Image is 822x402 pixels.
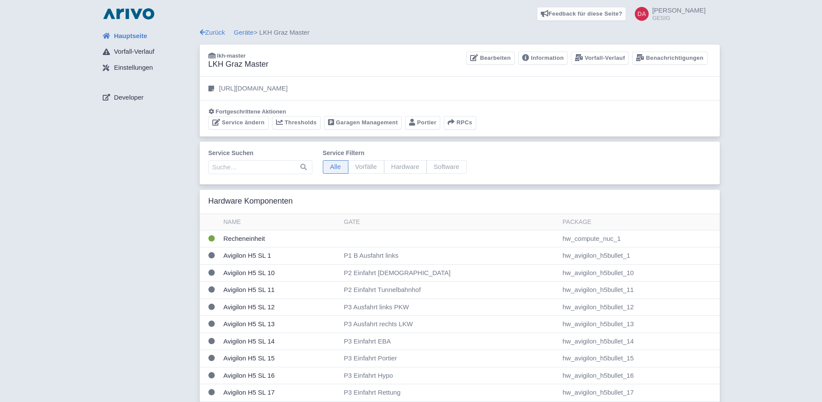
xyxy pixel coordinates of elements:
[341,367,559,384] td: P3 Einfahrt Hypo
[219,84,288,94] p: [URL][DOMAIN_NAME]
[559,230,719,247] td: hw_compute_nuc_1
[208,149,312,158] label: Service suchen
[208,321,215,327] i: Status unbekannt
[114,63,153,73] span: Einstellungen
[220,247,341,265] td: Avigilon H5 SL 1
[208,235,215,242] i: OK
[96,60,200,76] a: Einstellungen
[101,7,156,21] img: logo
[220,333,341,350] td: Avigilon H5 SL 14
[341,384,559,402] td: P3 Einfahrt Rettung
[234,29,254,36] a: Geräte
[200,29,225,36] a: Zurück
[405,116,440,130] a: Portier
[632,52,707,65] a: Benachrichtigungen
[384,160,427,174] span: Hardware
[341,247,559,265] td: P1 B Ausfahrt links
[208,60,269,69] h3: LKH Graz Master
[426,160,467,174] span: Software
[220,230,341,247] td: Recheneinheit
[208,355,215,361] i: Status unbekannt
[208,160,312,174] input: Suche…
[208,338,215,344] i: Status unbekannt
[444,116,476,130] button: RPCs
[220,298,341,316] td: Avigilon H5 SL 12
[559,367,719,384] td: hw_avigilon_h5bullet_16
[537,7,627,21] a: Feedback für diese Seite?
[341,298,559,316] td: P3 Ausfahrt links PKW
[96,44,200,60] a: Vorfall-Verlauf
[208,389,215,396] i: Status unbekannt
[208,304,215,310] i: Status unbekannt
[630,7,705,21] a: [PERSON_NAME] GESIG
[216,108,286,115] span: Fortgeschrittene Aktionen
[220,350,341,367] td: Avigilon H5 SL 15
[466,52,514,65] a: Bearbeiten
[208,252,215,259] i: Status unbekannt
[571,52,629,65] a: Vorfall-Verlauf
[220,282,341,299] td: Avigilon H5 SL 11
[200,28,720,38] div: > LKH Graz Master
[220,214,341,230] th: Name
[220,384,341,402] td: Avigilon H5 SL 17
[208,372,215,379] i: Status unbekannt
[559,333,719,350] td: hw_avigilon_h5bullet_14
[272,116,321,130] a: Thresholds
[652,6,705,14] span: [PERSON_NAME]
[324,116,402,130] a: Garagen Management
[559,214,719,230] th: Package
[208,116,269,130] a: Service ändern
[559,384,719,402] td: hw_avigilon_h5bullet_17
[559,350,719,367] td: hw_avigilon_h5bullet_15
[114,31,147,41] span: Hauptseite
[559,247,719,265] td: hw_avigilon_h5bullet_1
[559,298,719,316] td: hw_avigilon_h5bullet_12
[220,264,341,282] td: Avigilon H5 SL 10
[220,367,341,384] td: Avigilon H5 SL 16
[341,333,559,350] td: P3 Einfahrt EBA
[114,93,143,103] span: Developer
[341,214,559,230] th: Gate
[323,149,467,158] label: Service filtern
[341,264,559,282] td: P2 Einfahrt [DEMOGRAPHIC_DATA]
[96,28,200,44] a: Hauptseite
[652,15,705,21] small: GESIG
[114,47,154,57] span: Vorfall-Verlauf
[208,269,215,276] i: Status unbekannt
[348,160,384,174] span: Vorfälle
[559,282,719,299] td: hw_avigilon_h5bullet_11
[559,316,719,333] td: hw_avigilon_h5bullet_13
[208,286,215,293] i: Status unbekannt
[341,282,559,299] td: P2 Einfahrt Tunnelbahnhof
[559,264,719,282] td: hw_avigilon_h5bullet_10
[518,52,568,65] a: Information
[220,316,341,333] td: Avigilon H5 SL 13
[341,350,559,367] td: P3 Einfahrt Portier
[208,197,293,206] h3: Hardware Komponenten
[323,160,348,174] span: Alle
[217,52,246,59] span: lkh-master
[341,316,559,333] td: P3 Ausfahrt rechts LKW
[96,89,200,106] a: Developer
